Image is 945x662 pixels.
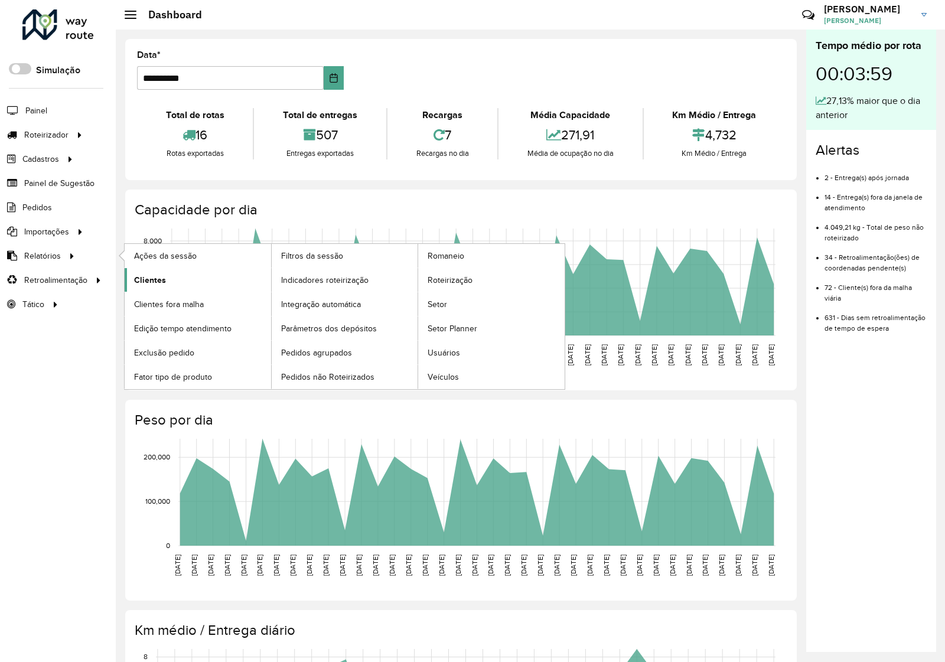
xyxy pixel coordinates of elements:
li: 2 - Entrega(s) após jornada [825,164,927,183]
text: [DATE] [634,344,641,366]
h2: Dashboard [136,8,202,21]
h4: Alertas [816,142,927,159]
text: [DATE] [223,555,231,576]
text: [DATE] [718,555,725,576]
span: Clientes fora malha [134,298,204,311]
div: Km Médio / Entrega [647,148,782,159]
text: [DATE] [667,344,674,366]
span: Usuários [428,347,460,359]
div: 7 [390,122,494,148]
span: Painel de Sugestão [24,177,94,190]
text: 8,000 [144,237,162,244]
span: Indicadores roteirização [281,274,369,286]
text: [DATE] [471,555,478,576]
text: [DATE] [289,555,296,576]
text: [DATE] [569,555,577,576]
text: [DATE] [586,555,594,576]
text: 8 [144,653,148,661]
text: [DATE] [388,555,396,576]
span: Filtros da sessão [281,250,343,262]
span: Pedidos agrupados [281,347,352,359]
span: Veículos [428,371,459,383]
text: [DATE] [174,555,181,576]
a: Edição tempo atendimento [125,317,271,340]
text: [DATE] [190,555,198,576]
text: [DATE] [650,344,658,366]
li: 34 - Retroalimentação(ões) de coordenadas pendente(s) [825,243,927,273]
text: [DATE] [767,344,775,366]
text: [DATE] [372,555,379,576]
a: Usuários [418,341,565,364]
span: Roteirizador [24,129,69,141]
span: Retroalimentação [24,274,87,286]
text: [DATE] [767,555,775,576]
a: Integração automática [272,292,418,316]
a: Roteirização [418,268,565,292]
span: Pedidos não Roteirizados [281,371,374,383]
text: [DATE] [240,555,247,576]
li: 72 - Cliente(s) fora da malha viária [825,273,927,304]
div: Tempo médio por rota [816,38,927,54]
div: 271,91 [501,122,639,148]
text: [DATE] [355,555,363,576]
text: [DATE] [636,555,643,576]
label: Data [137,48,161,62]
a: Parâmetros dos depósitos [272,317,418,340]
a: Veículos [418,365,565,389]
span: Romaneio [428,250,464,262]
li: 4.049,21 kg - Total de peso não roteirizado [825,213,927,243]
text: [DATE] [669,555,676,576]
span: Relatórios [24,250,61,262]
text: [DATE] [536,555,544,576]
span: Cadastros [22,153,59,165]
label: Simulação [36,63,80,77]
span: [PERSON_NAME] [824,15,913,26]
a: Pedidos não Roteirizados [272,365,418,389]
a: Clientes fora malha [125,292,271,316]
text: [DATE] [734,344,742,366]
div: Média Capacidade [501,108,639,122]
a: Pedidos agrupados [272,341,418,364]
a: Exclusão pedido [125,341,271,364]
text: [DATE] [717,344,725,366]
div: Rotas exportadas [140,148,250,159]
text: [DATE] [322,555,330,576]
text: [DATE] [617,344,624,366]
text: 100,000 [145,497,170,505]
text: [DATE] [520,555,527,576]
div: Recargas [390,108,494,122]
text: [DATE] [584,344,591,366]
a: Indicadores roteirização [272,268,418,292]
a: Fator tipo de produto [125,365,271,389]
a: Setor [418,292,565,316]
span: Exclusão pedido [134,347,194,359]
text: [DATE] [487,555,494,576]
div: 27,13% maior que o dia anterior [816,94,927,122]
text: [DATE] [701,555,709,576]
li: 631 - Dias sem retroalimentação de tempo de espera [825,304,927,334]
text: [DATE] [438,555,445,576]
span: Integração automática [281,298,361,311]
text: [DATE] [751,555,758,576]
text: [DATE] [685,555,693,576]
h4: Peso por dia [135,412,785,429]
div: Km Médio / Entrega [647,108,782,122]
text: [DATE] [421,555,429,576]
text: [DATE] [553,555,561,576]
a: Filtros da sessão [272,244,418,268]
span: Setor Planner [428,322,477,335]
span: Setor [428,298,447,311]
div: Média de ocupação no dia [501,148,639,159]
div: Total de entregas [257,108,383,122]
text: [DATE] [454,555,462,576]
text: 200,000 [144,453,170,461]
text: [DATE] [600,344,608,366]
div: 507 [257,122,383,148]
text: [DATE] [305,555,313,576]
a: Clientes [125,268,271,292]
div: 16 [140,122,250,148]
text: [DATE] [700,344,708,366]
h3: [PERSON_NAME] [824,4,913,15]
text: [DATE] [207,555,214,576]
text: [DATE] [256,555,263,576]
